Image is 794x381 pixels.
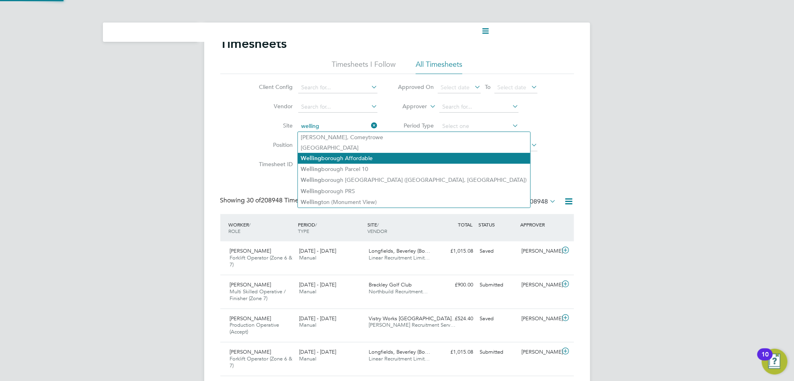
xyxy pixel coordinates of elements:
div: [PERSON_NAME] [518,312,560,325]
span: Northbuild Recruitment… [369,288,428,295]
b: Welling [301,188,322,195]
li: [GEOGRAPHIC_DATA] [298,142,530,153]
span: [DATE] - [DATE] [299,247,336,254]
div: Showing [220,196,319,205]
li: ton (Monument View) [298,197,530,208]
span: Brackley Golf Club [369,281,412,288]
span: Forklift Operator (Zone 6 & 7) [230,254,293,268]
span: [DATE] - [DATE] [299,348,336,355]
div: £1,015.08 [435,245,477,258]
label: Approved On [398,83,434,91]
label: Vendor [256,103,293,110]
div: Submitted [477,346,519,359]
div: [PERSON_NAME] [518,346,560,359]
label: Period Type [398,122,434,129]
label: Approver [391,103,427,111]
span: Manual [299,321,316,328]
span: Longfields, Beverley (Bo… [369,348,430,355]
div: £1,015.08 [435,346,477,359]
div: £524.40 [435,312,477,325]
span: [DATE] - [DATE] [299,281,336,288]
div: Saved [477,312,519,325]
label: Site [256,122,293,129]
span: Select date [497,84,526,91]
span: 208948 Timesheets [247,196,318,204]
label: All [519,198,556,206]
span: / [249,221,251,228]
input: Search for... [298,101,378,113]
div: Saved [477,245,519,258]
li: All Timesheets [416,60,462,74]
div: WORKER [227,217,296,238]
span: [PERSON_NAME] [230,247,271,254]
b: Welling [301,177,322,183]
span: / [315,221,317,228]
span: 208948 [527,198,548,206]
div: PERIOD [296,217,365,238]
div: SITE [365,217,435,238]
div: APPROVER [518,217,560,232]
label: Timesheet ID [256,161,293,168]
span: ROLE [229,228,241,234]
input: Search for... [298,121,378,132]
li: borough Parcel 10 [298,164,530,175]
label: Position [256,141,293,148]
span: Vistry Works [GEOGRAPHIC_DATA]… [369,315,457,322]
input: Select one [439,121,519,132]
span: Production Operative (Accept) [230,321,279,335]
li: borough PRS [298,186,530,197]
li: borough [GEOGRAPHIC_DATA] ([GEOGRAPHIC_DATA], [GEOGRAPHIC_DATA]) [298,175,530,185]
nav: Main navigation [103,23,198,42]
span: To [482,82,493,92]
li: [PERSON_NAME], Comeytrowe [298,132,530,142]
span: Manual [299,355,316,362]
span: [PERSON_NAME] [230,348,271,355]
span: TYPE [298,228,309,234]
div: STATUS [477,217,519,232]
b: Welling [301,166,322,173]
li: Timesheets I Follow [332,60,396,74]
span: Multi Skilled Operative / Finisher (Zone 7) [230,288,286,302]
input: Search for... [298,82,378,93]
div: Submitted [477,278,519,292]
label: Client Config [256,83,293,91]
div: [PERSON_NAME] [518,245,560,258]
button: Open Resource Center, 10 new notifications [762,349,788,375]
span: Linear Recruitment Limit… [369,254,430,261]
b: Welling [301,199,322,206]
span: Linear Recruitment Limit… [369,355,430,362]
span: Manual [299,288,316,295]
span: Select date [441,84,470,91]
div: 10 [761,354,769,365]
span: Longfields, Beverley (Bo… [369,247,430,254]
span: [PERSON_NAME] Recruitment Serv… [369,321,455,328]
span: Manual [299,254,316,261]
span: / [377,221,379,228]
span: [PERSON_NAME] [230,281,271,288]
span: 30 of [247,196,261,204]
span: VENDOR [367,228,387,234]
span: [PERSON_NAME] [230,315,271,322]
b: Welling [301,155,322,162]
h2: Timesheets [220,35,287,51]
div: [PERSON_NAME] [518,278,560,292]
input: Search for... [439,101,519,113]
li: borough Affordable [298,153,530,164]
span: [DATE] - [DATE] [299,315,336,322]
span: TOTAL [458,221,473,228]
div: £900.00 [435,278,477,292]
span: Forklift Operator (Zone 6 & 7) [230,355,293,369]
